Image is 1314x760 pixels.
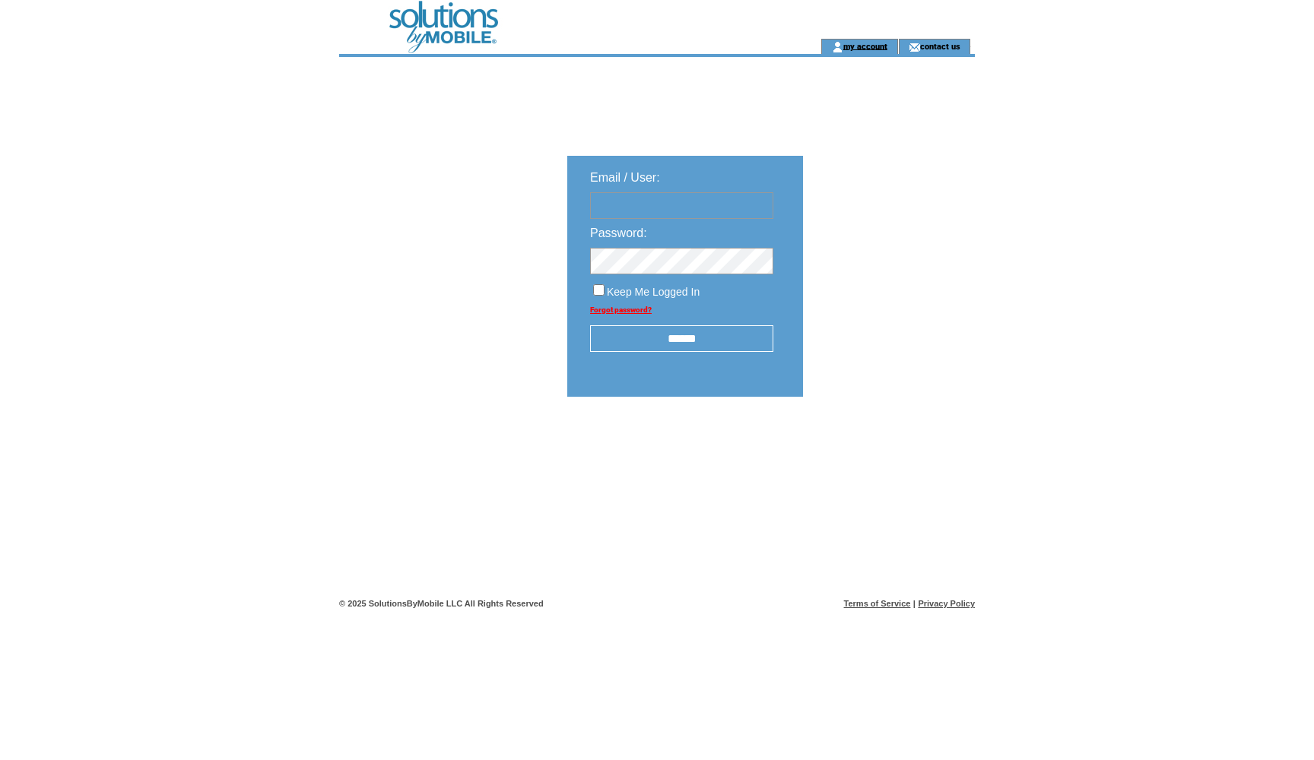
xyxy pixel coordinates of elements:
span: Keep Me Logged In [607,286,700,298]
a: contact us [920,41,960,51]
span: | [913,599,916,608]
span: Password: [590,226,647,239]
a: my account [843,41,887,51]
img: contact_us_icon.gif [909,41,920,53]
img: transparent.png [847,435,923,454]
span: © 2025 SolutionsByMobile LLC All Rights Reserved [339,599,544,608]
img: account_icon.gif [832,41,843,53]
a: Forgot password? [590,306,652,314]
a: Privacy Policy [918,599,975,608]
a: Terms of Service [844,599,911,608]
span: Email / User: [590,171,660,184]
